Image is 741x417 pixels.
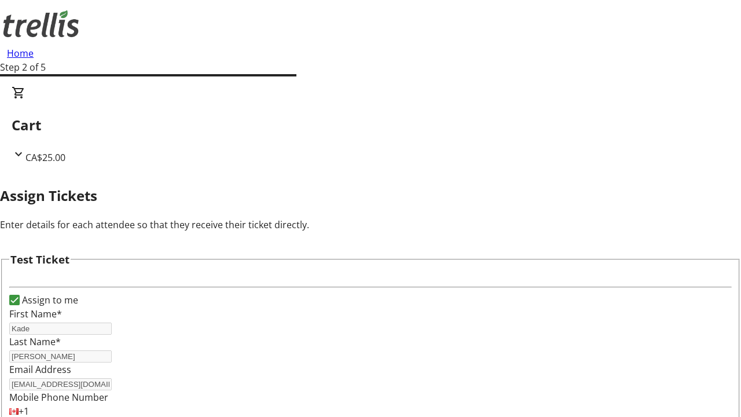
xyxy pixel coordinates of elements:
span: CA$25.00 [25,151,65,164]
label: First Name* [9,308,62,320]
label: Email Address [9,363,71,376]
div: CartCA$25.00 [12,86,729,164]
h2: Cart [12,115,729,136]
h3: Test Ticket [10,251,69,268]
label: Mobile Phone Number [9,391,108,404]
label: Assign to me [20,293,78,307]
label: Last Name* [9,335,61,348]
